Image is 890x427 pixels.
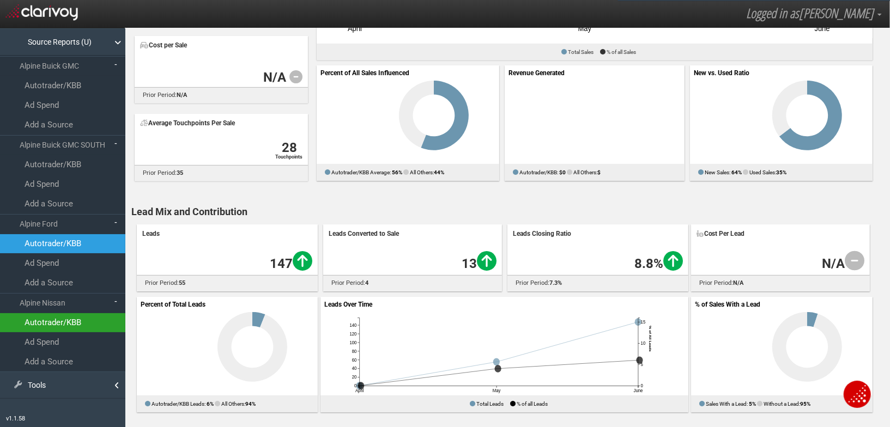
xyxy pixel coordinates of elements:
div: New vs. Used Ratio [690,65,873,81]
img: icon-CostPerSale.svg [140,42,149,49]
strong: 4 [365,279,368,286]
strong: $0 [559,169,566,175]
span: Used Sales: [749,169,776,175]
div: prior period: [137,275,318,291]
span: All Others: [573,169,597,175]
text: 0 [804,340,810,352]
text: 15 [641,319,646,325]
span: Total Sales [568,49,594,55]
strong: $ [597,169,601,175]
text: June [634,388,643,393]
div: Cost Per Lead [697,226,864,241]
div: Touchpoints [140,154,302,161]
span: Total Leads [476,401,504,407]
span: 8.8% [634,256,663,271]
strong: 64% [731,169,742,175]
div: tt [140,142,297,154]
i: No Change [845,251,864,271]
i: Increase of |2 [663,251,683,271]
div: Leads [142,226,312,241]
div: Revenue Generated [505,65,685,81]
div: Percent of Total Leads [137,297,318,312]
span: Logged in as [746,4,799,22]
strong: 44% [434,169,444,175]
span: % of all Leads [517,401,548,407]
text: 0 [250,340,256,352]
text: 0 [355,383,358,389]
text: % of All Leads [649,326,653,352]
text: June [815,24,830,33]
strong: 55 [179,279,185,286]
span: New Sales: [705,169,730,175]
text: 100 [350,340,357,345]
div: Leads Over Time [320,297,688,312]
img: icon-CostPerLead.svg [697,230,704,237]
div: Lead Mix and Contribution [131,204,889,219]
strong: N/A [177,91,187,99]
div: Leads Converted to Sale [329,226,496,241]
span: Autotrader/KBB: [519,169,558,175]
i: No Change [289,70,302,83]
span: N/A [822,256,845,271]
strong: Decrease of |7 [282,140,297,155]
text: 0 [431,108,437,121]
strong: 7.3% [549,279,562,286]
div: prior period: [691,275,869,291]
text: 20 [352,375,357,380]
text: 0 [616,108,622,121]
span: 147 [270,256,293,271]
span: [PERSON_NAME] [799,4,874,22]
text: 0 [804,108,810,121]
div: Cost per Sale [140,38,302,53]
i: Increase of |92 [293,251,312,271]
img: clarivoy logo [5,2,78,21]
text: 0 [641,383,644,389]
span: 13 [462,256,477,271]
span: Without a Lead: [764,401,800,407]
span: All Others: [221,401,245,407]
text: 40 [352,366,357,371]
text: 5 [641,362,644,368]
div: prior period: [135,87,308,103]
div: Average Touchpoints Per Sale [140,115,302,131]
div: Percent of All Sales Influenced [317,65,499,81]
strong: 35% [776,169,786,175]
a: Logged in as[PERSON_NAME] [738,1,890,27]
text: 80 [352,349,357,354]
text: 140 [350,322,357,328]
span: Autotrader/KBB Leads: [152,401,205,407]
strong: 95% [800,401,810,407]
strong: N/A [733,279,743,286]
div: Leads Closing Ratio [513,226,683,241]
strong: 56% [392,169,402,175]
text: 10 [641,340,646,346]
div: prior period: [135,165,308,181]
strong: 6% [207,401,214,407]
span: Autotrader/KBB Average: [331,169,391,175]
strong: N/A [263,70,286,85]
text: May [493,388,501,393]
span: Sales With a Lead: [706,401,748,407]
text: 60 [352,357,357,363]
strong: 94% [245,401,256,407]
text: May [578,24,592,33]
i: Increase of |9 [477,251,497,271]
strong: 5% [749,401,756,407]
text: April [348,24,362,33]
div: prior period: [323,275,501,291]
span: % of all Sales [607,49,636,55]
div: prior period: [507,275,688,291]
span: All Others: [410,169,434,175]
text: April [355,388,364,393]
strong: 35 [177,169,183,176]
div: % of Sales With a Lead [691,297,872,312]
text: 120 [350,331,357,337]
